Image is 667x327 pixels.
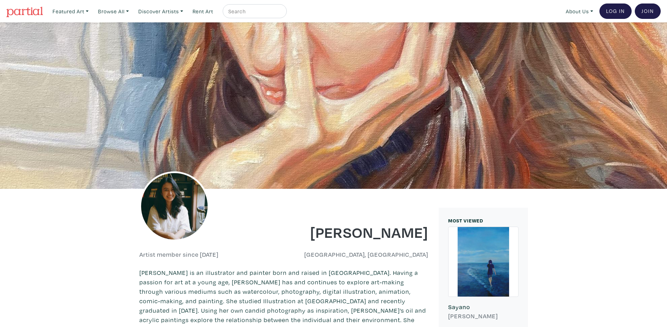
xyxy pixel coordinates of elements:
[139,171,209,241] img: phpThumb.php
[135,4,186,19] a: Discover Artists
[228,7,280,16] input: Search
[289,222,428,241] h1: [PERSON_NAME]
[139,251,218,258] h6: Artist member since [DATE]
[448,312,519,320] h6: [PERSON_NAME]
[95,4,132,19] a: Browse All
[635,3,661,19] a: Join
[189,4,216,19] a: Rent Art
[563,4,596,19] a: About Us
[599,3,632,19] a: Log In
[448,217,483,224] small: MOST VIEWED
[448,303,519,311] h6: Sayano
[49,4,92,19] a: Featured Art
[289,251,428,258] h6: [GEOGRAPHIC_DATA], [GEOGRAPHIC_DATA]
